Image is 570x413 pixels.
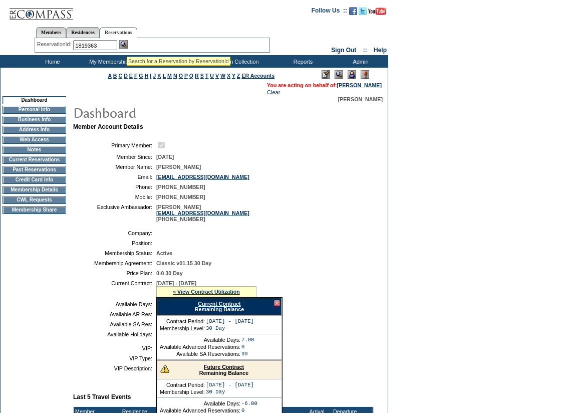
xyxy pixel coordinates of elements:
[3,176,66,184] td: Credit Card Info
[160,337,240,343] td: Available Days:
[134,73,138,79] a: F
[77,194,152,200] td: Mobile:
[77,321,152,327] td: Available SA Res:
[77,301,152,307] td: Available Days:
[156,250,172,256] span: Active
[220,73,225,79] a: W
[160,382,205,388] td: Contract Period:
[73,123,143,130] b: Member Account Details
[241,337,254,343] td: 7.00
[77,174,152,180] td: Email:
[206,389,254,395] td: 30 Day
[312,6,347,18] td: Follow Us ::
[273,55,331,68] td: Reports
[237,73,240,79] a: Z
[128,58,229,64] div: Search for a Reservation by ReservationId
[77,260,152,266] td: Membership Agreement:
[157,298,282,315] div: Remaining Balance
[267,82,382,88] span: You are acting on behalf of:
[349,7,357,15] img: Become our fan on Facebook
[160,318,205,324] td: Contract Period:
[3,206,66,214] td: Membership Share
[374,47,387,54] a: Help
[3,156,66,164] td: Current Reservations
[77,240,152,246] td: Position:
[160,325,205,331] td: Membership Level:
[227,73,230,79] a: X
[160,351,240,357] td: Available SA Reservations:
[156,210,249,216] a: [EMAIL_ADDRESS][DOMAIN_NAME]
[77,164,152,170] td: Member Name:
[206,325,254,331] td: 30 Day
[156,184,205,190] span: [PHONE_NUMBER]
[3,196,66,204] td: CWL Requests
[3,126,66,134] td: Address Info
[156,164,201,170] span: [PERSON_NAME]
[195,73,199,79] a: R
[215,73,219,79] a: V
[156,270,183,276] span: 0-0 30 Day
[3,166,66,174] td: Past Reservations
[77,230,152,236] td: Company:
[241,400,257,406] td: -6.00
[241,351,254,357] td: 99
[3,136,66,144] td: Web Access
[77,331,152,337] td: Available Holidays:
[77,154,152,160] td: Member Since:
[156,154,174,160] span: [DATE]
[23,55,80,68] td: Home
[359,7,367,15] img: Follow us on Twitter
[189,73,193,79] a: Q
[156,194,205,200] span: [PHONE_NUMBER]
[331,55,388,68] td: Admin
[80,55,138,68] td: My Memberships
[368,8,386,15] img: Subscribe to our YouTube Channel
[77,355,152,361] td: VIP Type:
[335,70,343,79] img: View Mode
[200,73,204,79] a: S
[3,116,66,124] td: Business Info
[156,174,249,180] a: [EMAIL_ADDRESS][DOMAIN_NAME]
[145,73,149,79] a: H
[3,186,66,194] td: Membership Details
[100,27,137,38] a: Reservations
[348,70,356,79] img: Impersonate
[210,73,214,79] a: U
[167,73,172,79] a: M
[160,344,240,350] td: Available Advanced Reservations:
[163,73,166,79] a: L
[153,73,156,79] a: J
[363,47,367,54] span: ::
[156,260,211,266] span: Classic v01.15 30 Day
[195,55,273,68] td: Vacation Collection
[359,10,367,16] a: Follow us on Twitter
[77,270,152,276] td: Price Plan:
[206,318,254,324] td: [DATE] - [DATE]
[337,82,382,88] a: [PERSON_NAME]
[129,73,133,79] a: E
[3,106,66,114] td: Personal Info
[205,73,209,79] a: T
[160,364,169,373] img: There are insufficient days and/or tokens to cover this reservation
[77,204,152,222] td: Exclusive Ambassador:
[184,73,188,79] a: P
[232,73,235,79] a: Y
[108,73,112,79] a: A
[173,289,240,295] a: » View Contract Utilization
[206,382,254,388] td: [DATE] - [DATE]
[160,389,205,395] td: Membership Level:
[77,184,152,190] td: Phone:
[77,140,152,150] td: Primary Member:
[157,361,281,379] div: Remaining Balance
[156,204,249,222] span: [PERSON_NAME] [PHONE_NUMBER]
[73,102,273,122] img: pgTtlDashboard.gif
[139,73,143,79] a: G
[37,40,74,49] div: ReservationId:
[66,27,100,38] a: Residences
[361,70,369,79] img: Log Concern/Member Elevation
[179,73,183,79] a: O
[77,250,152,256] td: Membership Status:
[77,280,152,297] td: Current Contract:
[157,73,161,79] a: K
[150,73,151,79] a: I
